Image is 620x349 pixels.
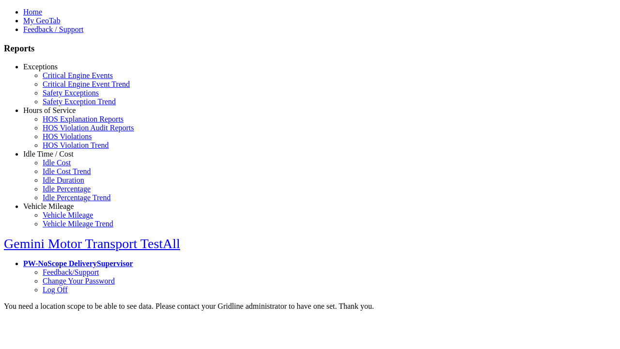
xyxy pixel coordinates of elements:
a: Feedback/Support [43,268,99,276]
a: Change Your Password [43,277,115,285]
div: You need a location scope to be able to see data. Please contact your Gridline administrator to h... [4,302,616,311]
a: My GeoTab [23,16,61,25]
a: Critical Engine Event Trend [43,80,130,88]
a: HOS Explanation Reports [43,115,124,123]
a: Safety Exceptions [43,89,99,97]
a: Vehicle Mileage Trend [43,220,113,228]
a: Idle Time / Cost [23,150,74,158]
a: Idle Percentage Trend [43,193,110,202]
a: PW-NoScope DeliverySupervisor [23,259,133,268]
a: Hours of Service [23,106,76,114]
a: Idle Cost [43,159,71,167]
a: Safety Exception Trend [43,97,116,106]
h3: Reports [4,43,616,54]
a: Feedback / Support [23,25,83,33]
a: Idle Cost Trend [43,167,91,175]
a: Critical Engine Events [43,71,113,79]
a: Vehicle Mileage [43,211,93,219]
a: Log Off [43,286,68,294]
a: HOS Violation Audit Reports [43,124,134,132]
a: Exceptions [23,63,58,71]
a: Vehicle Mileage [23,202,74,210]
a: Gemini Motor Transport TestAll [4,236,180,251]
a: Idle Percentage [43,185,91,193]
a: Home [23,8,42,16]
a: Idle Duration [43,176,84,184]
a: HOS Violation Trend [43,141,109,149]
a: HOS Violations [43,132,92,141]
